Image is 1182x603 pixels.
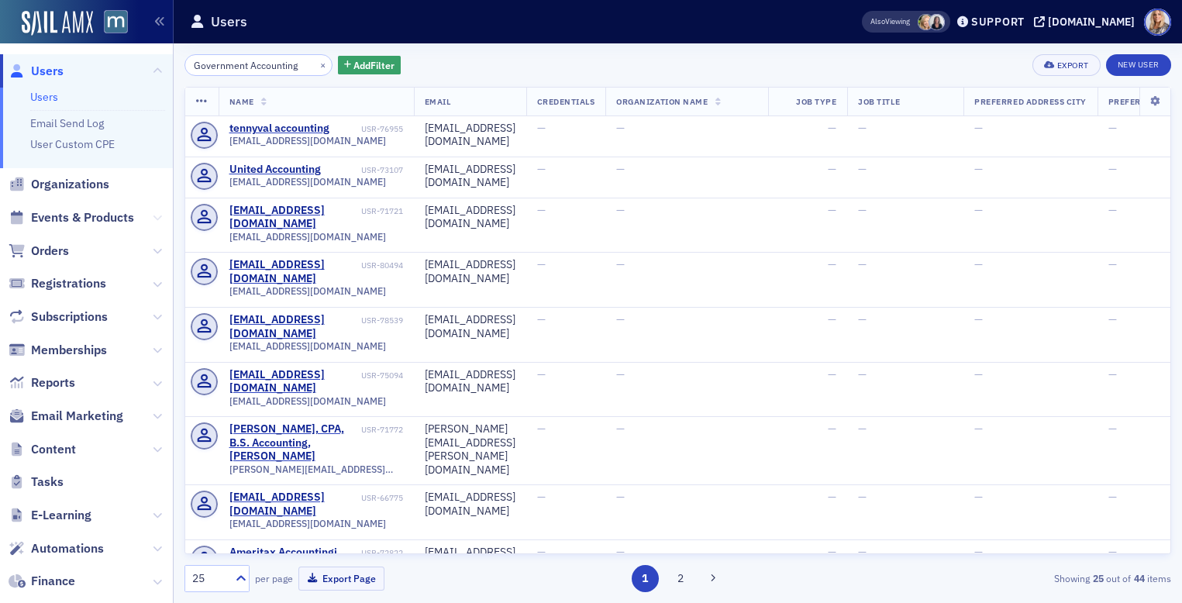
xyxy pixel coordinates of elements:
div: USR-72822 [339,548,403,558]
div: Showing out of items [853,571,1171,585]
span: — [1108,490,1117,504]
span: Credentials [537,96,595,107]
span: [EMAIL_ADDRESS][DOMAIN_NAME] [229,340,386,352]
a: Email Send Log [30,116,104,130]
span: — [828,490,836,504]
span: — [616,545,625,559]
span: — [828,203,836,217]
a: Tasks [9,474,64,491]
span: — [858,312,867,326]
span: Users [31,63,64,80]
div: USR-71772 [361,425,403,435]
span: Finance [31,573,75,590]
a: [EMAIL_ADDRESS][DOMAIN_NAME] [229,368,359,395]
span: — [1108,545,1117,559]
span: — [974,203,983,217]
div: [EMAIL_ADDRESS][DOMAIN_NAME] [425,258,515,285]
a: New User [1106,54,1171,76]
span: Email [425,96,451,107]
span: [PERSON_NAME][EMAIL_ADDRESS][PERSON_NAME][DOMAIN_NAME] [229,463,403,475]
span: — [858,121,867,135]
a: Users [9,63,64,80]
span: Organizations [31,176,109,193]
span: Email Marketing [31,408,123,425]
span: — [828,162,836,176]
span: — [858,422,867,436]
span: Job Title [858,96,900,107]
a: Automations [9,540,104,557]
span: — [858,545,867,559]
div: Export [1057,61,1089,70]
button: Export [1032,54,1100,76]
span: Viewing [870,16,910,27]
span: — [858,203,867,217]
span: — [537,203,546,217]
button: [DOMAIN_NAME] [1034,16,1140,27]
div: USR-76955 [332,124,403,134]
span: — [858,257,867,271]
span: — [537,545,546,559]
strong: 25 [1090,571,1106,585]
button: Export Page [298,567,384,591]
div: [EMAIL_ADDRESS][DOMAIN_NAME] [229,204,359,231]
a: Organizations [9,176,109,193]
span: — [974,121,983,135]
span: — [828,121,836,135]
div: [PERSON_NAME][EMAIL_ADDRESS][PERSON_NAME][DOMAIN_NAME] [425,422,515,477]
span: Profile [1144,9,1171,36]
a: [PERSON_NAME], CPA, B.S. Accounting, [PERSON_NAME] [229,422,359,463]
button: 2 [667,565,694,592]
a: Ameritax Accountingj [229,546,337,560]
div: Also [870,16,885,26]
div: USR-78539 [361,315,403,326]
a: [EMAIL_ADDRESS][DOMAIN_NAME] [229,313,359,340]
span: — [974,367,983,381]
a: United Accounting [229,163,321,177]
span: — [616,121,625,135]
span: [EMAIL_ADDRESS][DOMAIN_NAME] [229,518,386,529]
a: SailAMX [22,11,93,36]
div: [EMAIL_ADDRESS][DOMAIN_NAME] [425,122,515,149]
div: [DOMAIN_NAME] [1048,15,1135,29]
span: Name [229,96,254,107]
span: Kelly Brown [929,14,945,30]
a: [EMAIL_ADDRESS][DOMAIN_NAME] [229,258,359,285]
span: — [616,203,625,217]
label: per page [255,571,293,585]
span: — [974,257,983,271]
span: — [858,367,867,381]
span: — [858,490,867,504]
span: Content [31,441,76,458]
span: Subscriptions [31,308,108,326]
span: — [1108,312,1117,326]
span: — [537,422,546,436]
span: — [1108,203,1117,217]
span: — [1108,121,1117,135]
a: Memberships [9,342,107,359]
span: — [537,257,546,271]
div: tennyval accounting [229,122,329,136]
span: — [616,490,625,504]
span: — [537,490,546,504]
div: Support [971,15,1025,29]
span: — [616,312,625,326]
span: E-Learning [31,507,91,524]
div: [EMAIL_ADDRESS][DOMAIN_NAME] [425,491,515,518]
span: — [616,162,625,176]
span: — [974,490,983,504]
span: Reports [31,374,75,391]
span: Memberships [31,342,107,359]
span: — [974,312,983,326]
a: Users [30,90,58,104]
span: [EMAIL_ADDRESS][DOMAIN_NAME] [229,395,386,407]
span: — [974,422,983,436]
div: [EMAIL_ADDRESS][DOMAIN_NAME] [229,491,359,518]
div: [EMAIL_ADDRESS][DOMAIN_NAME] [425,163,515,190]
a: Events & Products [9,209,134,226]
span: — [537,162,546,176]
a: Reports [9,374,75,391]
